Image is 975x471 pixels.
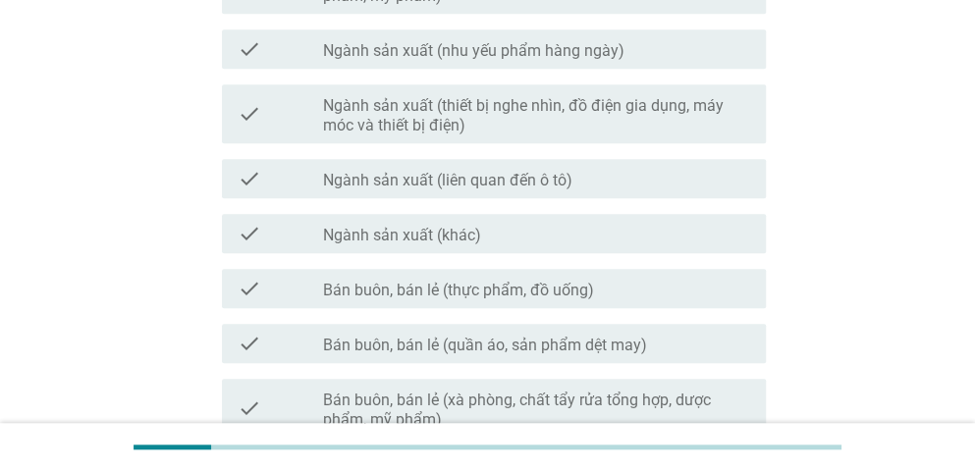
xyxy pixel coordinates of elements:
[238,332,261,355] i: check
[323,226,481,245] label: Ngành sản xuất (khác)
[238,167,261,190] i: check
[238,222,261,245] i: check
[323,96,750,135] label: Ngành sản xuất (thiết bị nghe nhìn, đồ điện gia dụng, máy móc và thiết bị điện)
[323,41,624,61] label: Ngành sản xuất (nhu yếu phẩm hàng ngày)
[323,281,594,300] label: Bán buôn, bán lẻ (thực phẩm, đồ uống)
[238,387,261,430] i: check
[323,171,572,190] label: Ngành sản xuất (liên quan đến ô tô)
[238,37,261,61] i: check
[238,92,261,135] i: check
[323,336,647,355] label: Bán buôn, bán lẻ (quần áo, sản phẩm dệt may)
[323,391,750,430] label: Bán buôn, bán lẻ (xà phòng, chất tẩy rửa tổng hợp, dược phẩm, mỹ phẩm)
[238,277,261,300] i: check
